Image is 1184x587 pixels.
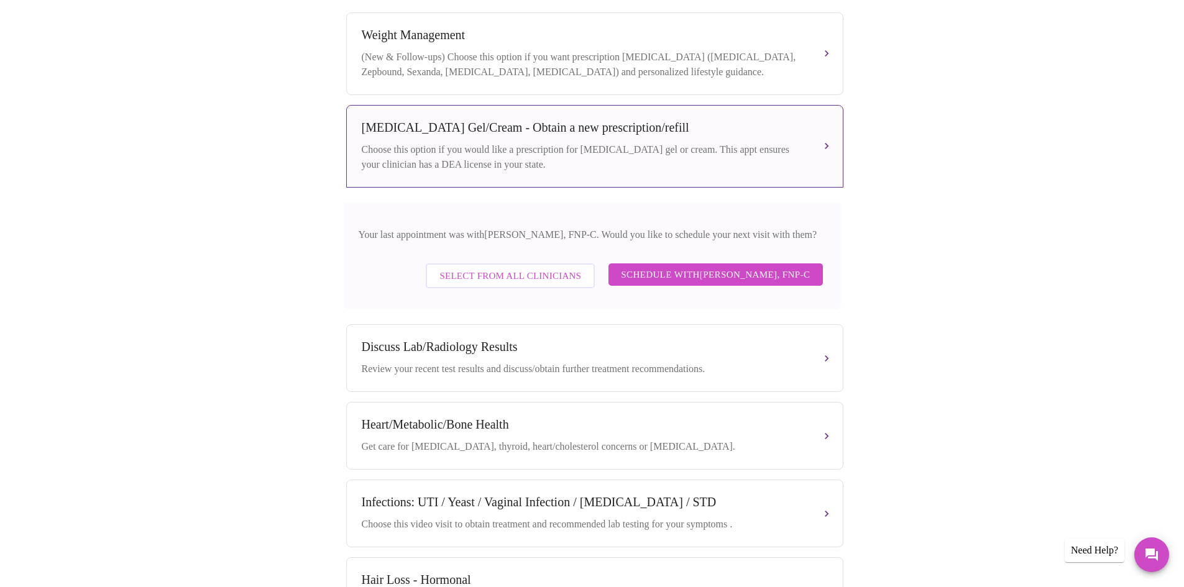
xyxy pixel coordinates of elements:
[608,263,822,286] button: Schedule with[PERSON_NAME], FNP-C
[346,402,843,470] button: Heart/Metabolic/Bone HealthGet care for [MEDICAL_DATA], thyroid, heart/cholesterol concerns or [M...
[346,324,843,392] button: Discuss Lab/Radiology ResultsReview your recent test results and discuss/obtain further treatment...
[346,480,843,547] button: Infections: UTI / Yeast / Vaginal Infection / [MEDICAL_DATA] / STDChoose this video visit to obta...
[362,50,803,80] div: (New & Follow-ups) Choose this option if you want prescription [MEDICAL_DATA] ([MEDICAL_DATA], Ze...
[346,105,843,188] button: [MEDICAL_DATA] Gel/Cream - Obtain a new prescription/refillChoose this option if you would like a...
[362,142,803,172] div: Choose this option if you would like a prescription for [MEDICAL_DATA] gel or cream. This appt en...
[426,263,595,288] button: Select from All Clinicians
[1134,537,1169,572] button: Messages
[362,517,803,532] div: Choose this video visit to obtain treatment and recommended lab testing for your symptoms .
[362,417,803,432] div: Heart/Metabolic/Bone Health
[362,362,803,376] div: Review your recent test results and discuss/obtain further treatment recommendations.
[362,340,803,354] div: Discuss Lab/Radiology Results
[621,266,810,283] span: Schedule with [PERSON_NAME], FNP-C
[362,28,803,42] div: Weight Management
[362,121,803,135] div: [MEDICAL_DATA] Gel/Cream - Obtain a new prescription/refill
[362,439,803,454] div: Get care for [MEDICAL_DATA], thyroid, heart/cholesterol concerns or [MEDICAL_DATA].
[362,573,803,587] div: Hair Loss - Hormonal
[359,227,826,242] p: Your last appointment was with [PERSON_NAME], FNP-C . Would you like to schedule your next visit ...
[362,495,803,509] div: Infections: UTI / Yeast / Vaginal Infection / [MEDICAL_DATA] / STD
[346,12,843,95] button: Weight Management(New & Follow-ups) Choose this option if you want prescription [MEDICAL_DATA] ([...
[1065,539,1124,562] div: Need Help?
[439,268,581,284] span: Select from All Clinicians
